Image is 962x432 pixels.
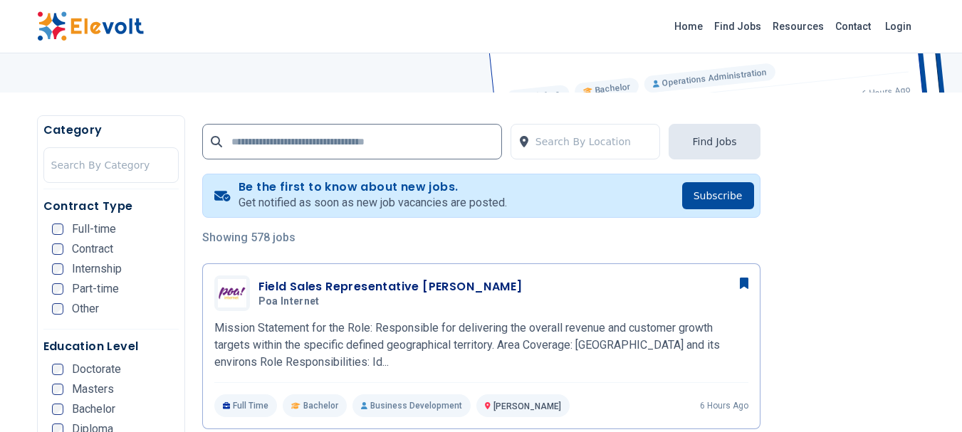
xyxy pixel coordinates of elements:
[52,384,63,395] input: Masters
[37,11,144,41] img: Elevolt
[52,283,63,295] input: Part-time
[52,223,63,235] input: Full-time
[669,15,709,38] a: Home
[218,279,246,307] img: Poa Internet
[258,278,523,295] h3: Field Sales Representative [PERSON_NAME]
[830,15,877,38] a: Contact
[352,394,471,417] p: Business Development
[214,320,748,371] p: Mission Statement for the Role: Responsible for delivering the overall revenue and customer growt...
[700,400,748,411] p: 6 hours ago
[72,223,116,235] span: Full-time
[72,263,122,275] span: Internship
[43,338,179,355] h5: Education Level
[214,275,748,417] a: Poa InternetField Sales Representative [PERSON_NAME]Poa InternetMission Statement for the Role: R...
[891,364,962,432] iframe: Chat Widget
[767,15,830,38] a: Resources
[72,283,119,295] span: Part-time
[72,364,121,375] span: Doctorate
[52,364,63,375] input: Doctorate
[52,303,63,315] input: Other
[493,401,561,411] span: [PERSON_NAME]
[52,263,63,275] input: Internship
[303,400,338,411] span: Bachelor
[258,295,320,308] span: Poa Internet
[72,243,113,255] span: Contract
[43,122,179,139] h5: Category
[682,182,754,209] button: Subscribe
[239,180,507,194] h4: Be the first to know about new jobs.
[72,384,114,395] span: Masters
[72,404,115,415] span: Bachelor
[214,394,278,417] p: Full Time
[877,12,920,41] a: Login
[72,303,99,315] span: Other
[202,229,760,246] p: Showing 578 jobs
[669,124,760,159] button: Find Jobs
[52,243,63,255] input: Contract
[239,194,507,211] p: Get notified as soon as new job vacancies are posted.
[52,404,63,415] input: Bachelor
[43,198,179,215] h5: Contract Type
[709,15,767,38] a: Find Jobs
